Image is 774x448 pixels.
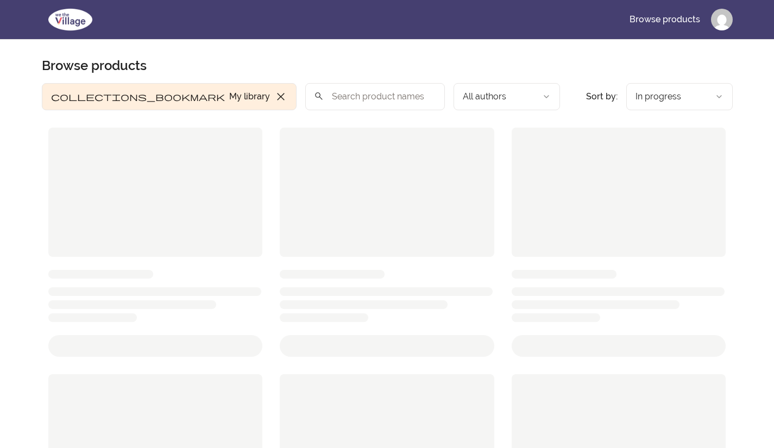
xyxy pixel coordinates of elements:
img: We The Village logo [42,7,99,33]
h1: Browse products [42,57,147,74]
button: Filter by author [454,83,560,110]
span: close [274,90,287,103]
input: Search product names [305,83,445,110]
img: Profile image for Test Account [711,9,733,30]
span: Sort by: [586,91,618,102]
a: Browse products [621,7,709,33]
button: Filter by My library [42,83,297,110]
nav: Main [621,7,733,33]
button: Product sort options [626,83,733,110]
span: search [314,89,324,104]
span: collections_bookmark [51,90,225,103]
